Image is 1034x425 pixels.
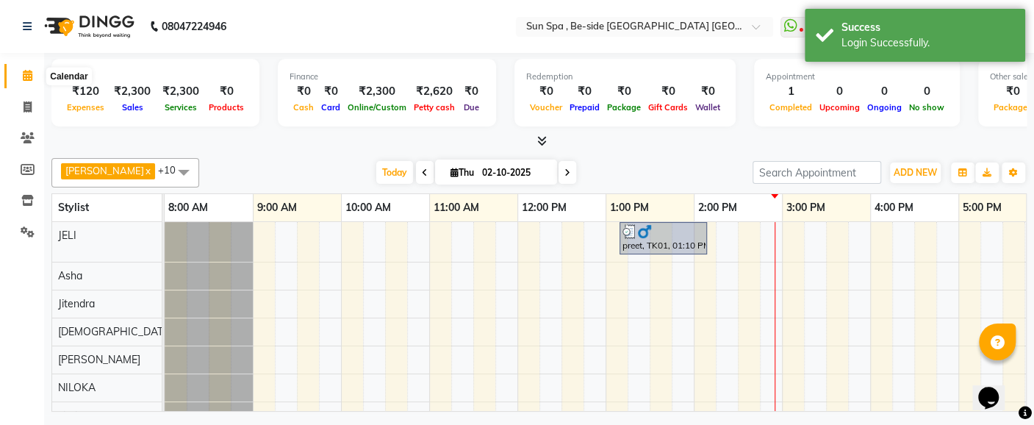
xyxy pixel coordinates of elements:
[205,83,248,100] div: ₹0
[478,162,551,184] input: 2025-10-02
[58,269,82,282] span: Asha
[58,409,83,422] span: shalu
[58,297,95,310] span: Jitendra
[459,83,484,100] div: ₹0
[766,71,948,83] div: Appointment
[766,102,816,113] span: Completed
[518,197,570,218] a: 12:00 PM
[447,167,478,178] span: Thu
[118,102,147,113] span: Sales
[108,83,157,100] div: ₹2,300
[905,102,948,113] span: No show
[157,83,205,100] div: ₹2,300
[841,20,1014,35] div: Success
[344,83,410,100] div: ₹2,300
[63,71,248,83] div: Total
[46,68,91,85] div: Calendar
[58,229,76,242] span: JELI
[972,366,1019,410] iframe: chat widget
[65,165,144,176] span: [PERSON_NAME]
[894,167,937,178] span: ADD NEW
[871,197,917,218] a: 4:00 PM
[410,102,459,113] span: Petty cash
[606,197,653,218] a: 1:00 PM
[290,71,484,83] div: Finance
[342,197,395,218] a: 10:00 AM
[692,83,724,100] div: ₹0
[58,353,140,366] span: [PERSON_NAME]
[254,197,301,218] a: 9:00 AM
[526,83,566,100] div: ₹0
[430,197,483,218] a: 11:00 AM
[864,102,905,113] span: Ongoing
[205,102,248,113] span: Products
[317,102,344,113] span: Card
[694,197,741,218] a: 2:00 PM
[410,83,459,100] div: ₹2,620
[566,102,603,113] span: Prepaid
[290,83,317,100] div: ₹0
[816,102,864,113] span: Upcoming
[376,161,413,184] span: Today
[816,83,864,100] div: 0
[144,165,151,176] a: x
[566,83,603,100] div: ₹0
[460,102,483,113] span: Due
[645,83,692,100] div: ₹0
[58,325,173,338] span: [DEMOGRAPHIC_DATA]
[621,224,706,252] div: preet, TK01, 01:10 PM-02:10 PM, Swedish Massage
[603,102,645,113] span: Package
[290,102,317,113] span: Cash
[959,197,1005,218] a: 5:00 PM
[63,102,108,113] span: Expenses
[526,71,724,83] div: Redemption
[905,83,948,100] div: 0
[890,162,941,183] button: ADD NEW
[317,83,344,100] div: ₹0
[63,83,108,100] div: ₹120
[161,102,201,113] span: Services
[165,197,212,218] a: 8:00 AM
[645,102,692,113] span: Gift Cards
[753,161,881,184] input: Search Appointment
[783,197,829,218] a: 3:00 PM
[37,6,138,47] img: logo
[158,164,187,176] span: +10
[692,102,724,113] span: Wallet
[603,83,645,100] div: ₹0
[162,6,226,47] b: 08047224946
[526,102,566,113] span: Voucher
[864,83,905,100] div: 0
[841,35,1014,51] div: Login Successfully.
[58,201,89,214] span: Stylist
[58,381,96,394] span: NILOKA
[766,83,816,100] div: 1
[344,102,410,113] span: Online/Custom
